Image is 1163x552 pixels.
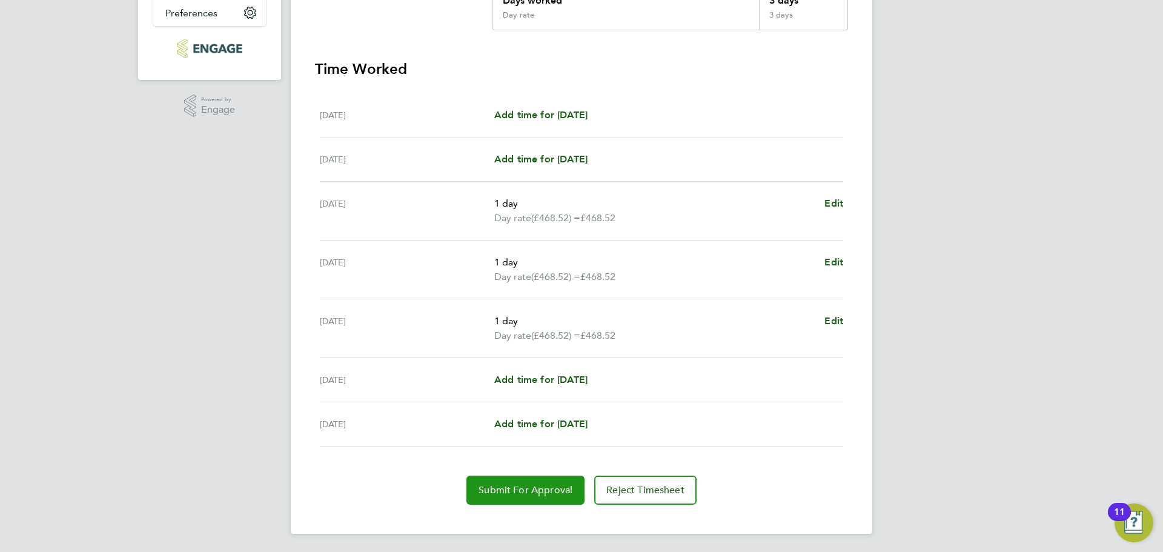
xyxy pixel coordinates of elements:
div: [DATE] [320,373,494,387]
span: (£468.52) = [531,212,580,224]
p: 1 day [494,255,815,270]
span: Day rate [494,328,531,343]
a: Edit [824,196,843,211]
img: rgbrec-logo-retina.png [177,39,242,58]
span: Edit [824,256,843,268]
p: 1 day [494,196,815,211]
span: Preferences [165,7,217,19]
span: Reject Timesheet [606,484,684,496]
div: [DATE] [320,255,494,284]
span: Add time for [DATE] [494,418,588,430]
h3: Time Worked [315,59,848,79]
span: £468.52 [580,212,615,224]
div: [DATE] [320,314,494,343]
span: Powered by [201,95,235,105]
span: £468.52 [580,330,615,341]
span: Day rate [494,270,531,284]
a: Add time for [DATE] [494,373,588,387]
span: (£468.52) = [531,271,580,282]
span: (£468.52) = [531,330,580,341]
div: 3 days [759,10,847,30]
a: Edit [824,255,843,270]
a: Add time for [DATE] [494,108,588,122]
span: Submit For Approval [479,484,572,496]
a: Edit [824,314,843,328]
span: Add time for [DATE] [494,374,588,385]
div: [DATE] [320,196,494,225]
button: Submit For Approval [466,476,585,505]
span: Edit [824,198,843,209]
a: Add time for [DATE] [494,417,588,431]
a: Powered byEngage [184,95,236,118]
span: Add time for [DATE] [494,153,588,165]
button: Reject Timesheet [594,476,697,505]
button: Open Resource Center, 11 new notifications [1115,504,1153,542]
div: [DATE] [320,417,494,431]
span: Engage [201,105,235,115]
p: 1 day [494,314,815,328]
div: Day rate [503,10,534,20]
div: [DATE] [320,152,494,167]
div: 11 [1114,512,1125,528]
span: Edit [824,315,843,327]
div: [DATE] [320,108,494,122]
a: Add time for [DATE] [494,152,588,167]
a: Go to home page [153,39,267,58]
span: £468.52 [580,271,615,282]
span: Add time for [DATE] [494,109,588,121]
span: Day rate [494,211,531,225]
